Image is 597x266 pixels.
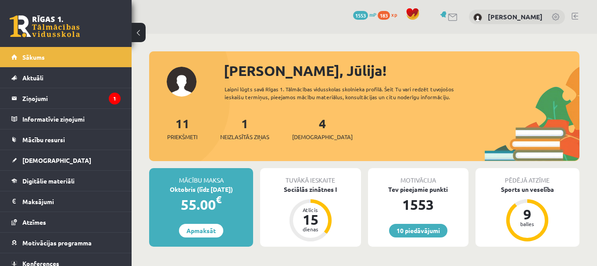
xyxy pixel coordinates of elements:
a: Informatīvie ziņojumi [11,109,121,129]
span: € [216,193,222,206]
span: 183 [378,11,390,20]
legend: Ziņojumi [22,88,121,108]
div: Sports un veselība [475,185,579,194]
a: 1553 mP [353,11,376,18]
a: Sākums [11,47,121,67]
div: Pēdējā atzīme [475,168,579,185]
a: Apmaksāt [179,224,223,237]
span: Sākums [22,53,45,61]
a: Motivācijas programma [11,233,121,253]
a: 11Priekšmeti [167,115,197,141]
div: [PERSON_NAME], Jūlija! [224,60,579,81]
a: Atzīmes [11,212,121,232]
div: Motivācija [368,168,468,185]
img: Jūlija Cabuļeva [473,13,482,22]
div: Atlicis [297,207,324,212]
a: [PERSON_NAME] [488,12,543,21]
a: 183 xp [378,11,401,18]
span: Mācību resursi [22,136,65,144]
i: 1 [109,93,121,104]
span: Digitālie materiāli [22,177,75,185]
span: [DEMOGRAPHIC_DATA] [22,156,91,164]
div: 55.00 [149,194,253,215]
a: Ziņojumi1 [11,88,121,108]
a: Mācību resursi [11,129,121,150]
a: 1Neizlasītās ziņas [220,115,269,141]
div: balles [514,221,540,226]
legend: Maksājumi [22,191,121,212]
span: Neizlasītās ziņas [220,133,269,141]
a: 4[DEMOGRAPHIC_DATA] [292,115,353,141]
legend: Informatīvie ziņojumi [22,109,121,129]
a: Aktuāli [11,68,121,88]
a: Maksājumi [11,191,121,212]
div: Mācību maksa [149,168,253,185]
a: Rīgas 1. Tālmācības vidusskola [10,15,80,37]
div: Laipni lūgts savā Rīgas 1. Tālmācības vidusskolas skolnieka profilā. Šeit Tu vari redzēt tuvojošo... [225,85,483,101]
a: Sports un veselība 9 balles [475,185,579,243]
div: Oktobris (līdz [DATE]) [149,185,253,194]
div: Tev pieejamie punkti [368,185,468,194]
span: Motivācijas programma [22,239,92,247]
span: 1553 [353,11,368,20]
span: Priekšmeti [167,133,197,141]
div: 1553 [368,194,468,215]
div: 15 [297,212,324,226]
span: mP [369,11,376,18]
span: xp [391,11,397,18]
a: [DEMOGRAPHIC_DATA] [11,150,121,170]
a: Digitālie materiāli [11,171,121,191]
a: Sociālās zinātnes I Atlicis 15 dienas [260,185,361,243]
span: Atzīmes [22,218,46,226]
div: dienas [297,226,324,232]
div: 9 [514,207,540,221]
a: 10 piedāvājumi [389,224,447,237]
span: Aktuāli [22,74,43,82]
div: Tuvākā ieskaite [260,168,361,185]
span: [DEMOGRAPHIC_DATA] [292,133,353,141]
div: Sociālās zinātnes I [260,185,361,194]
